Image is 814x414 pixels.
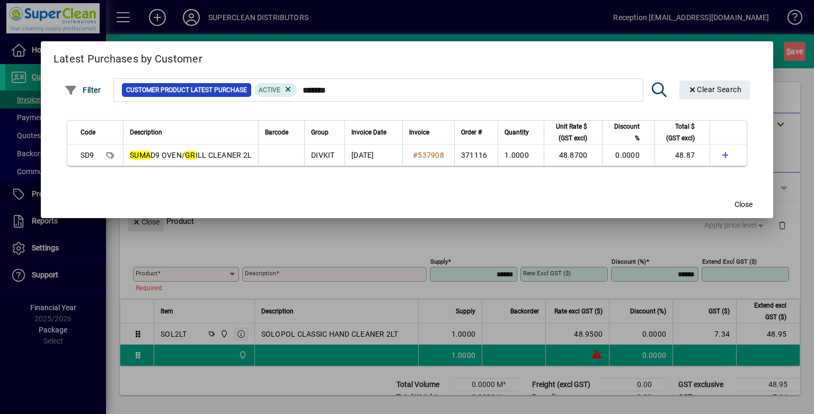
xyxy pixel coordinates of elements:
[609,121,649,144] div: Discount %
[41,41,773,72] h2: Latest Purchases by Customer
[254,83,297,97] mat-chip: Product Activation Status: Active
[551,121,597,144] div: Unit Rate $ (GST excl)
[679,80,750,100] button: Clear
[81,127,117,138] div: Code
[602,145,654,166] td: 0.0000
[498,145,544,166] td: 1.0000
[130,151,151,159] em: SUMA
[461,127,491,138] div: Order #
[727,195,760,214] button: Close
[409,149,448,161] a: #537908
[409,127,448,138] div: Invoice
[344,145,402,166] td: [DATE]
[81,127,95,138] span: Code
[544,145,603,166] td: 48.8700
[661,121,695,144] span: Total $ (GST excl)
[688,85,742,94] span: Clear Search
[130,151,252,159] span: D9 OVEN/ ILL CLEANER 2L
[454,145,498,166] td: 371116
[265,127,298,138] div: Barcode
[609,121,639,144] span: Discount %
[311,151,335,159] span: DIVKIT
[126,85,247,95] span: Customer Product Latest Purchase
[185,151,196,159] em: GR
[505,127,529,138] span: Quantity
[551,121,588,144] span: Unit Rate $ (GST excl)
[65,86,101,94] span: Filter
[311,127,338,138] div: Group
[265,127,288,138] span: Barcode
[418,151,444,159] span: 537908
[413,151,418,159] span: #
[311,127,329,138] span: Group
[735,199,753,210] span: Close
[654,145,710,166] td: 48.87
[81,151,94,159] span: SD9
[351,127,386,138] span: Invoice Date
[351,127,396,138] div: Invoice Date
[259,86,280,94] span: Active
[62,80,104,100] button: Filter
[461,127,482,138] span: Order #
[130,127,162,138] span: Description
[130,127,252,138] div: Description
[661,121,704,144] div: Total $ (GST excl)
[409,127,429,138] span: Invoice
[505,127,538,138] div: Quantity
